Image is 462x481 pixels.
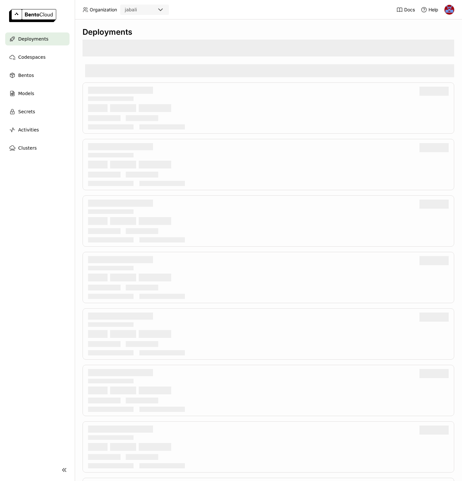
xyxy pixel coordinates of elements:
a: Docs [396,6,415,13]
span: Codespaces [18,53,45,61]
span: Help [429,7,438,13]
img: logo [9,9,56,22]
div: Deployments [83,27,454,37]
div: Help [421,6,438,13]
a: Codespaces [5,51,70,64]
span: Organization [90,7,117,13]
a: Models [5,87,70,100]
a: Clusters [5,142,70,154]
img: Jhonatan Oliveira [444,5,454,15]
span: Models [18,90,34,97]
a: Deployments [5,32,70,45]
span: Docs [404,7,415,13]
span: Bentos [18,71,34,79]
span: Secrets [18,108,35,116]
div: jabali [125,6,137,13]
span: Activities [18,126,39,134]
span: Deployments [18,35,48,43]
span: Clusters [18,144,37,152]
a: Activities [5,123,70,136]
a: Bentos [5,69,70,82]
a: Secrets [5,105,70,118]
